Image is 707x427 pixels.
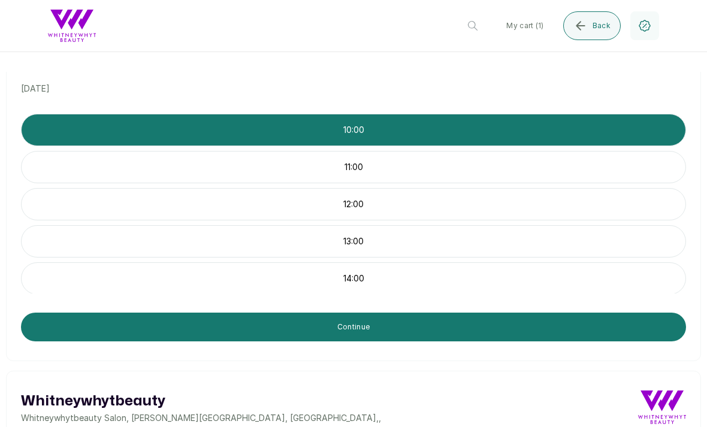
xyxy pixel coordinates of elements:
span: Back [593,21,611,31]
p: Whitneywhytbeauty Salon, [PERSON_NAME][GEOGRAPHIC_DATA], [GEOGRAPHIC_DATA] , , [21,412,381,424]
img: business logo [638,390,686,424]
p: 10:00 [22,124,685,136]
button: My cart (1) [497,11,553,40]
p: [DATE] [21,83,686,95]
img: business logo [48,10,96,42]
p: 11:00 [22,161,685,173]
p: 13:00 [22,235,685,247]
button: Back [563,11,621,40]
h2: Whitneywhytbeauty [21,390,381,412]
p: 12:00 [22,198,685,210]
button: Continue [21,313,686,341]
p: 14:00 [22,272,685,284]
